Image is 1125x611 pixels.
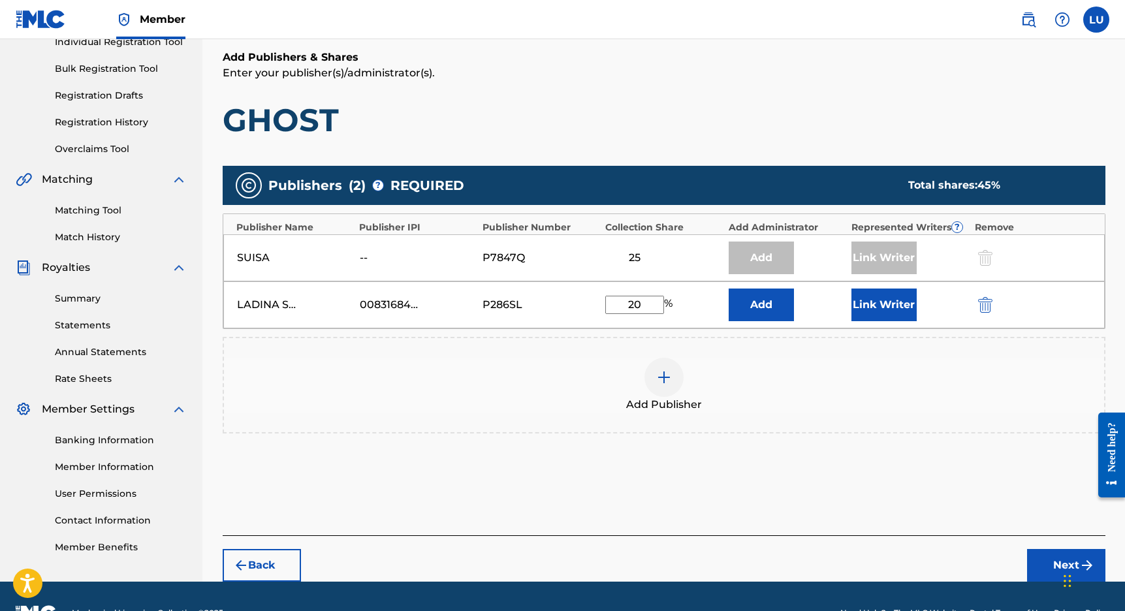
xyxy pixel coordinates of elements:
[140,12,185,27] span: Member
[952,222,962,232] span: ?
[16,172,32,187] img: Matching
[975,221,1092,234] div: Remove
[55,62,187,76] a: Bulk Registration Tool
[729,221,846,234] div: Add Administrator
[55,116,187,129] a: Registration History
[1060,548,1125,611] iframe: Chat Widget
[223,65,1105,81] p: Enter your publisher(s)/administrator(s).
[42,172,93,187] span: Matching
[16,401,31,417] img: Member Settings
[55,89,187,102] a: Registration Drafts
[55,345,187,359] a: Annual Statements
[55,487,187,501] a: User Permissions
[223,50,1105,65] h6: Add Publishers & Shares
[171,401,187,417] img: expand
[977,179,1000,191] span: 45 %
[16,10,66,29] img: MLC Logo
[171,172,187,187] img: expand
[656,369,672,385] img: add
[55,142,187,156] a: Overclaims Tool
[626,397,702,413] span: Add Publisher
[55,372,187,386] a: Rate Sheets
[1027,549,1105,582] button: Next
[223,101,1105,140] h1: GHOST
[55,540,187,554] a: Member Benefits
[605,221,722,234] div: Collection Share
[349,176,366,195] span: ( 2 )
[1015,7,1041,33] a: Public Search
[55,460,187,474] a: Member Information
[373,180,383,191] span: ?
[1064,561,1071,601] div: Drag
[483,221,599,234] div: Publisher Number
[1049,7,1075,33] div: Help
[1054,12,1070,27] img: help
[241,178,257,193] img: publishers
[1083,7,1109,33] div: User Menu
[16,260,31,275] img: Royalties
[851,221,968,234] div: Represented Writers
[908,178,1079,193] div: Total shares:
[978,297,992,313] img: 12a2ab48e56ec057fbd8.svg
[55,514,187,527] a: Contact Information
[55,433,187,447] a: Banking Information
[55,319,187,332] a: Statements
[55,204,187,217] a: Matching Tool
[236,221,353,234] div: Publisher Name
[359,221,476,234] div: Publisher IPI
[42,401,135,417] span: Member Settings
[42,260,90,275] span: Royalties
[223,549,301,582] button: Back
[55,35,187,49] a: Individual Registration Tool
[55,292,187,305] a: Summary
[390,176,464,195] span: REQUIRED
[851,289,917,321] button: Link Writer
[171,260,187,275] img: expand
[729,289,794,321] button: Add
[116,12,132,27] img: Top Rightsholder
[1088,399,1125,510] iframe: Resource Center
[664,296,676,314] span: %
[233,557,249,573] img: 7ee5dd4eb1f8a8e3ef2f.svg
[1021,12,1036,27] img: search
[268,176,342,195] span: Publishers
[55,230,187,244] a: Match History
